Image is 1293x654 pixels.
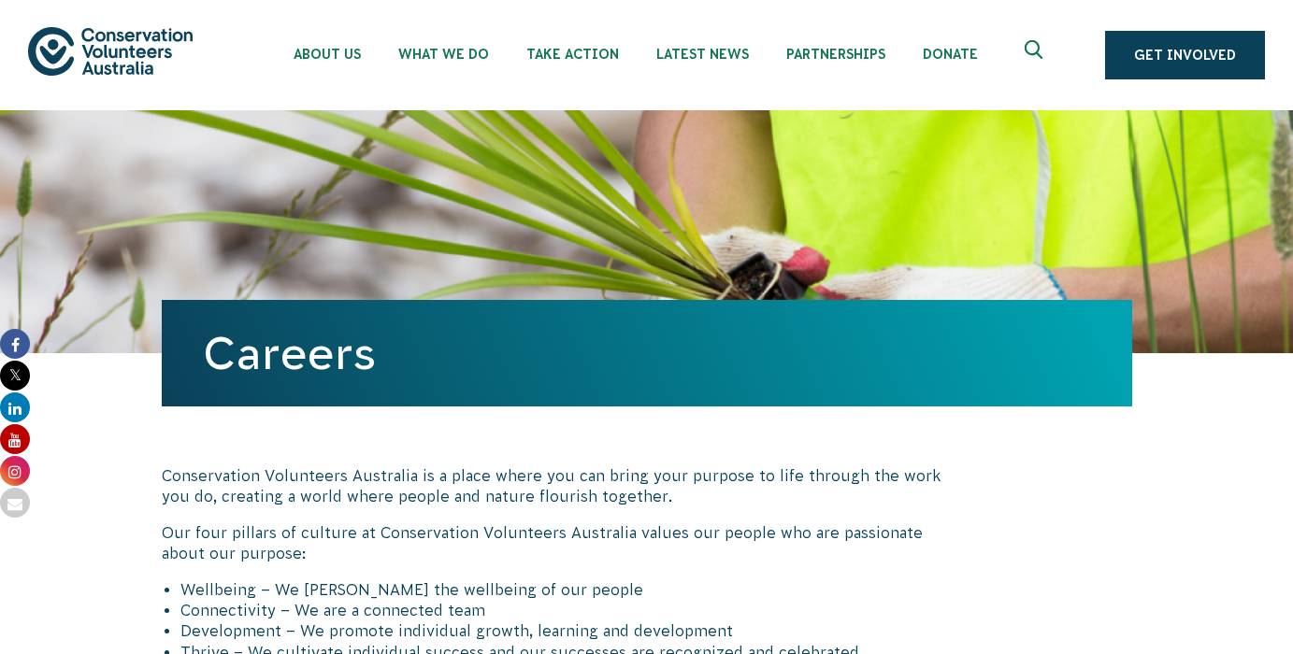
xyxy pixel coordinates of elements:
h1: Careers [203,328,1091,378]
a: Get Involved [1105,31,1265,79]
li: Development – We promote individual growth, learning and development [180,620,964,641]
li: Wellbeing – We [PERSON_NAME] the wellbeing of our people [180,579,964,600]
span: About Us [294,47,361,62]
span: Expand search box [1025,40,1048,70]
span: Partnerships [786,47,885,62]
img: logo.svg [28,27,193,75]
span: Take Action [526,47,619,62]
p: Our four pillars of culture at Conservation Volunteers Australia values our people who are passio... [162,522,964,564]
p: Conservation Volunteers Australia is a place where you can bring your purpose to life through the... [162,465,964,507]
span: Latest News [656,47,749,62]
li: Connectivity – We are a connected team [180,600,964,620]
button: Expand search box Close search box [1013,33,1058,78]
span: Donate [923,47,978,62]
span: What We Do [398,47,489,62]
